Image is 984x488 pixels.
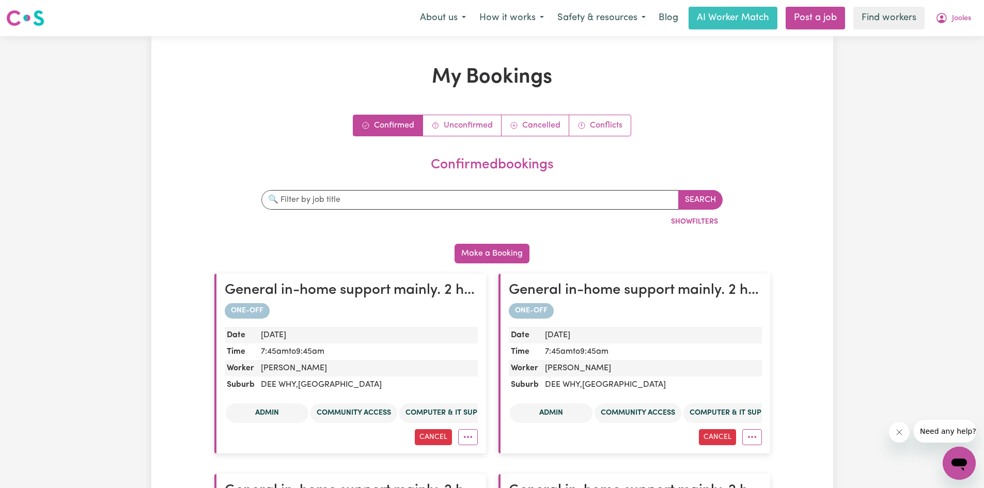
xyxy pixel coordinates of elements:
dd: [PERSON_NAME] [257,360,478,376]
dd: [PERSON_NAME] [541,360,762,376]
dt: Worker [509,360,541,376]
h1: My Bookings [214,65,770,90]
a: Post a job [786,7,845,29]
div: one-off booking [509,303,762,319]
li: Admin [226,403,308,423]
li: Admin [510,403,592,423]
iframe: Button to launch messaging window [943,447,976,480]
button: Safety & resources [551,7,652,29]
dt: Date [225,327,257,343]
dd: DEE WHY , [GEOGRAPHIC_DATA] [541,376,762,393]
a: Unconfirmed bookings [423,115,502,136]
span: Jooles [952,13,971,24]
dt: Suburb [225,376,257,393]
a: Confirmed bookings [353,115,423,136]
input: 🔍 Filter by job title [261,190,679,210]
h2: confirmed bookings [218,157,766,174]
button: Make a Booking [455,244,529,263]
li: Computer & IT Support [683,403,787,423]
h2: General in-home support mainly. 2 hrs/morn ideal. 3-4 hr shifts okay. [509,282,762,300]
button: My Account [929,7,978,29]
button: More options [742,429,762,445]
li: Community access [310,403,397,423]
span: ONE-OFF [225,303,270,319]
a: Blog [652,7,684,29]
img: Careseekers logo [6,9,44,27]
button: How it works [473,7,551,29]
dt: Suburb [509,376,541,393]
a: Conflict bookings [569,115,631,136]
h2: General in-home support mainly. 2 hrs/morn ideal. 3-4 hr shifts okay. [225,282,478,300]
a: Cancelled bookings [502,115,569,136]
dd: 7:45am to 9:45am [257,343,478,360]
dt: Worker [225,360,257,376]
li: Community access [595,403,681,423]
span: Need any help? [6,7,63,15]
button: ShowFilters [666,214,723,230]
button: More options [458,429,478,445]
button: About us [413,7,473,29]
dt: Time [509,343,541,360]
dd: 7:45am to 9:45am [541,343,762,360]
a: Careseekers logo [6,6,44,30]
dd: [DATE] [257,327,478,343]
iframe: Close message [889,422,910,443]
dd: DEE WHY , [GEOGRAPHIC_DATA] [257,376,478,393]
button: Cancel [699,429,736,445]
iframe: Message from company [914,420,976,443]
div: one-off booking [225,303,478,319]
li: Computer & IT Support [399,403,503,423]
button: Cancel [415,429,452,445]
a: Find workers [853,7,925,29]
span: ONE-OFF [509,303,554,319]
dt: Time [225,343,257,360]
a: AI Worker Match [689,7,777,29]
span: Show [671,218,692,226]
dd: [DATE] [541,327,762,343]
dt: Date [509,327,541,343]
button: Search [678,190,723,210]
